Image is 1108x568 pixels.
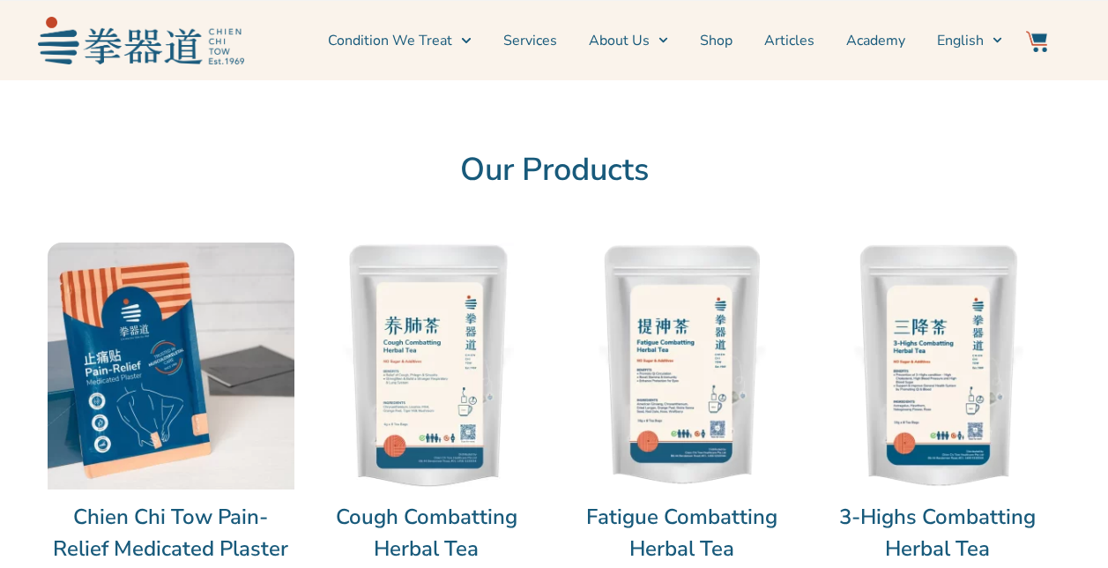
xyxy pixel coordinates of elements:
a: Articles [764,19,814,63]
span: English [937,30,984,51]
img: 3-Highs Combatting Herbal Tea [814,243,1061,490]
img: Website Icon-03 [1026,31,1047,52]
a: Shop [700,19,732,63]
a: Cough Combatting Herbal Tea [303,501,550,564]
a: Chien Chi Tow Pain-Relief Medicated Plaster [48,501,294,564]
a: English [937,19,1002,63]
a: Condition We Treat [328,19,471,63]
a: About Us [589,19,668,63]
img: Chien Chi Tow Pain-Relief Medicated Plaster [48,243,294,490]
img: Cough Combatting Herbal Tea [303,243,550,490]
a: Services [503,19,557,63]
nav: Menu [253,19,1002,63]
a: Fatigue Combatting Herbal Tea [559,501,806,564]
a: 3-Highs Combatting Herbal Tea [814,501,1061,564]
img: Fatigue Combatting Herbal Tea [559,243,806,490]
h2: Our Products [48,151,1061,190]
a: Academy [846,19,905,63]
